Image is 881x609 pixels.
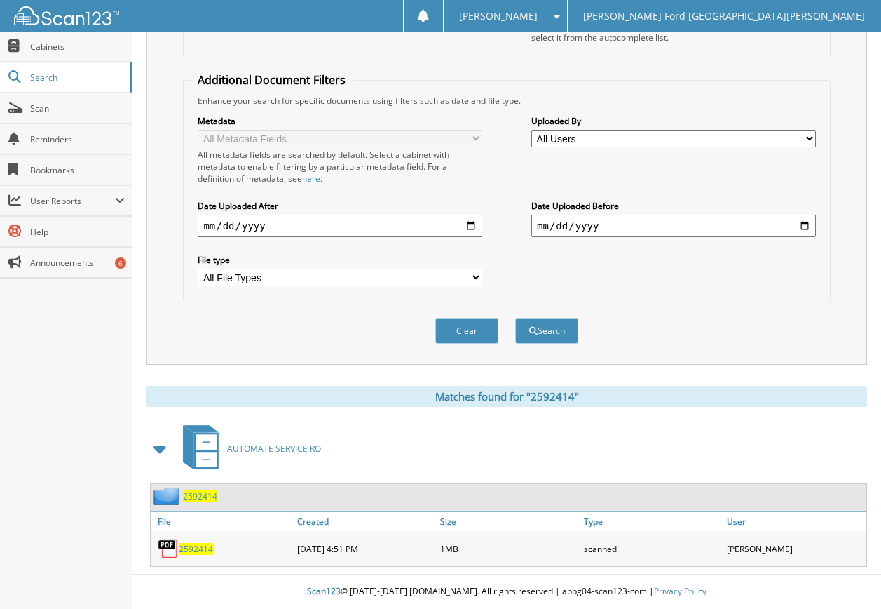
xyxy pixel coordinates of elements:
div: [DATE] 4:51 PM [294,535,437,563]
label: Date Uploaded Before [531,200,816,212]
a: File [151,512,294,531]
a: AUTOMATE SERVICE RO [175,421,321,476]
div: © [DATE]-[DATE] [DOMAIN_NAME]. All rights reserved | appg04-scan123-com | [132,575,881,609]
legend: Additional Document Filters [191,72,353,88]
button: Search [515,318,578,344]
span: Scan123 [307,585,341,597]
input: end [531,215,816,237]
span: [PERSON_NAME] Ford [GEOGRAPHIC_DATA][PERSON_NAME] [583,12,865,20]
img: PDF.png [158,538,179,559]
a: Size [437,512,580,531]
span: Bookmarks [30,164,125,176]
span: User Reports [30,195,115,207]
label: Metadata [198,115,482,127]
label: File type [198,254,482,266]
span: Search [30,72,123,83]
a: here [302,173,320,185]
div: scanned [580,535,723,563]
div: All metadata fields are searched by default. Select a cabinet with metadata to enable filtering b... [198,149,482,185]
input: start [198,215,482,237]
div: Matches found for "2592414" [146,386,867,407]
label: Date Uploaded After [198,200,482,212]
div: [PERSON_NAME] [723,535,866,563]
a: 2592414 [183,490,217,502]
span: Scan [30,102,125,114]
div: Enhance your search for specific documents using filters such as date and file type. [191,95,822,107]
img: folder2.png [153,488,183,505]
div: 1MB [437,535,580,563]
div: 6 [115,257,126,269]
a: Created [294,512,437,531]
span: AUTOMATE SERVICE RO [227,443,321,455]
a: User [723,512,866,531]
span: Cabinets [30,41,125,53]
span: [PERSON_NAME] [459,12,538,20]
a: Type [580,512,723,531]
label: Uploaded By [531,115,816,127]
span: Help [30,226,125,238]
span: Announcements [30,257,125,269]
a: Privacy Policy [654,585,706,597]
span: Reminders [30,133,125,145]
button: Clear [435,318,498,344]
img: scan123-logo-white.svg [14,6,119,25]
a: 2592414 [179,543,213,555]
